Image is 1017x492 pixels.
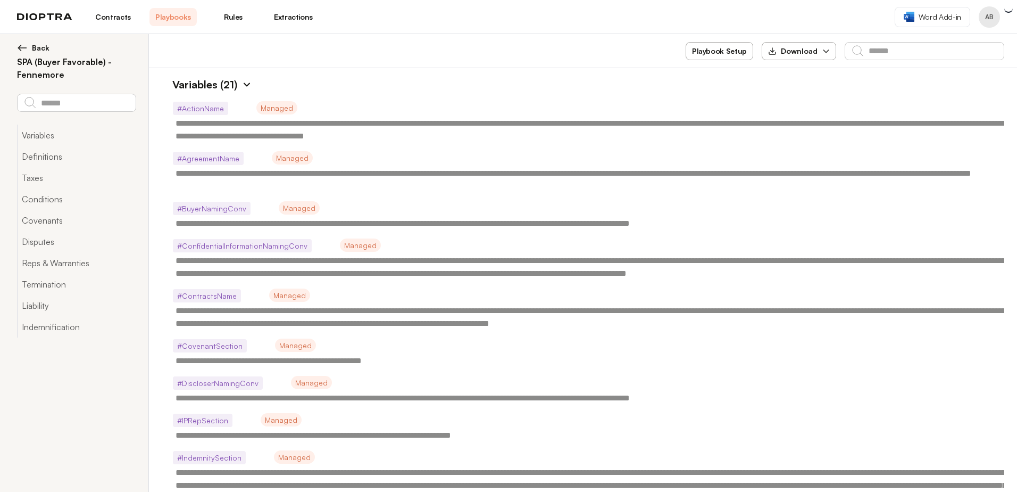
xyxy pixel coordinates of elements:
[762,42,836,60] button: Download
[17,231,136,252] button: Disputes
[919,12,961,22] span: Word Add-in
[17,13,72,21] img: logo
[173,239,312,252] span: # ConfidentialInformationNamingConv
[173,414,232,427] span: # IPRepSection
[979,6,1000,28] button: Profile menu
[17,55,136,81] h2: SPA (Buyer Favorable) - Fennemore
[173,152,244,165] span: # AgreementName
[89,8,137,26] a: Contracts
[17,252,136,274] button: Reps & Warranties
[17,43,136,53] button: Back
[149,8,197,26] a: Playbooks
[17,43,28,53] img: left arrow
[17,274,136,295] button: Termination
[274,450,315,464] span: Managed
[686,42,753,60] button: Playbook Setup
[17,146,136,167] button: Definitions
[279,201,320,215] span: Managed
[162,77,237,93] h1: Variables (21)
[241,79,252,90] img: Expand
[768,46,818,56] div: Download
[291,376,332,389] span: Managed
[270,8,317,26] a: Extractions
[210,8,257,26] a: Rules
[256,101,297,114] span: Managed
[17,167,136,188] button: Taxes
[173,339,247,352] span: # CovenantSection
[17,295,136,316] button: Liability
[17,188,136,210] button: Conditions
[275,339,316,352] span: Managed
[272,151,313,165] span: Managed
[32,43,49,53] span: Back
[17,125,136,146] button: Variables
[173,289,241,302] span: # ContractsName
[340,239,381,252] span: Managed
[269,289,310,302] span: Managed
[17,210,136,231] button: Covenants
[173,102,228,115] span: # ActionName
[261,413,302,427] span: Managed
[173,376,263,390] span: # DiscloserNamingConv
[904,12,914,22] img: word
[173,451,246,464] span: # IndemnitySection
[17,316,136,338] button: Indemnification
[173,202,251,215] span: # BuyerNamingConv
[895,7,970,27] a: Word Add-in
